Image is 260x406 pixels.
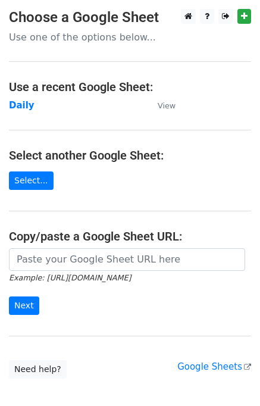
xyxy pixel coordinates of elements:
small: View [158,101,176,110]
h3: Choose a Google Sheet [9,9,251,26]
input: Next [9,296,39,315]
a: Need help? [9,360,67,379]
small: Example: [URL][DOMAIN_NAME] [9,273,131,282]
a: Select... [9,171,54,190]
a: View [146,100,176,111]
a: Google Sheets [177,361,251,372]
a: Daily [9,100,35,111]
input: Paste your Google Sheet URL here [9,248,245,271]
p: Use one of the options below... [9,31,251,43]
h4: Use a recent Google Sheet: [9,80,251,94]
h4: Select another Google Sheet: [9,148,251,163]
h4: Copy/paste a Google Sheet URL: [9,229,251,243]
